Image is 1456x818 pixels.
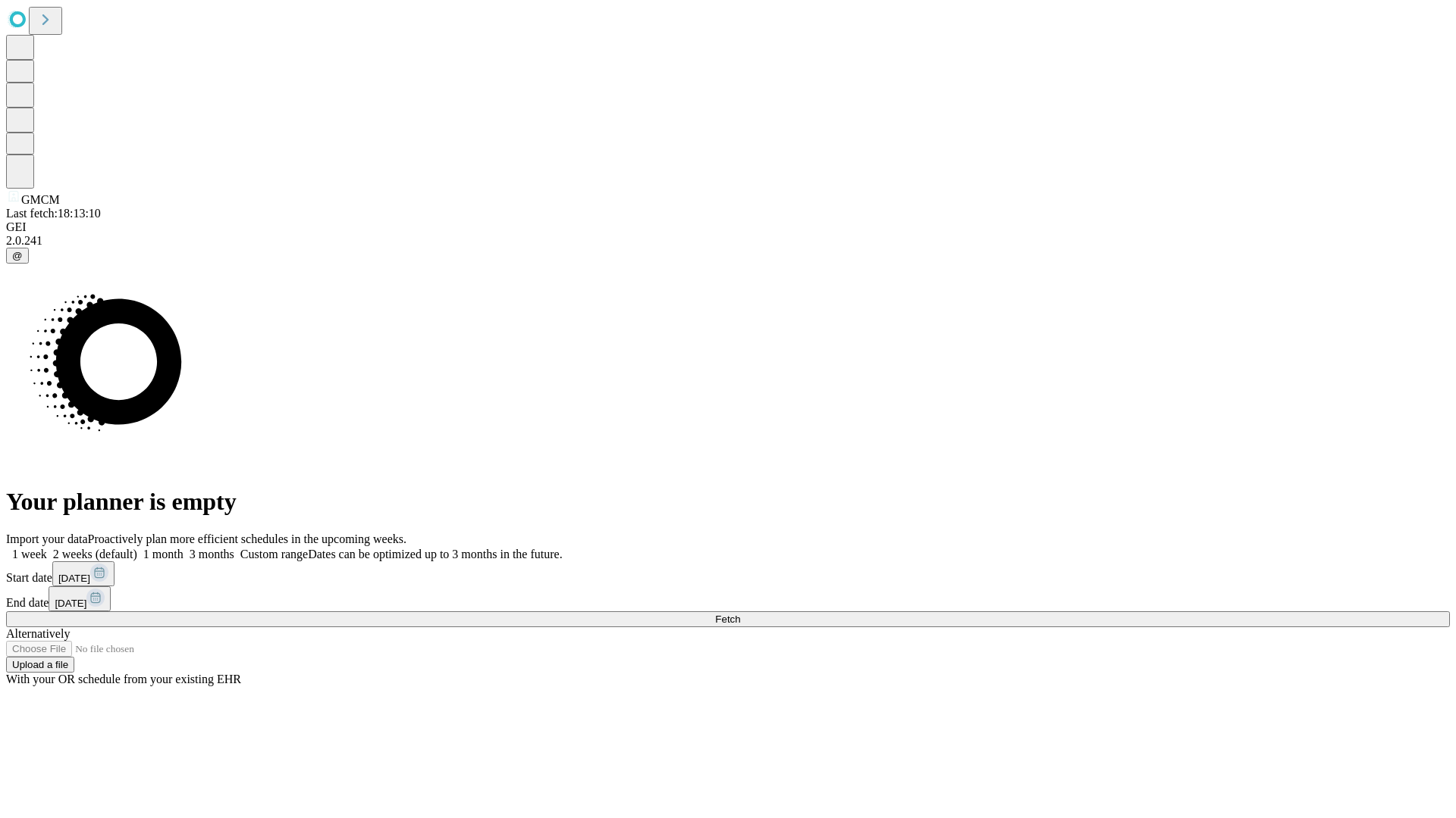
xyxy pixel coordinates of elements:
[6,488,1450,516] h1: Your planner is empty
[6,586,1450,611] div: End date
[6,248,29,264] button: @
[55,598,86,609] span: [DATE]
[308,548,562,560] span: Dates can be optimized up to 3 months in the future.
[12,250,23,261] span: @
[6,532,88,545] span: Import your data
[53,548,137,560] span: 2 weeks (default)
[6,207,101,220] span: Last fetch: 18:13:10
[52,561,115,586] button: [DATE]
[715,613,740,625] span: Fetch
[21,193,60,206] span: GMCM
[58,573,90,584] span: [DATE]
[6,561,1450,586] div: Start date
[6,611,1450,627] button: Fetch
[12,548,47,560] span: 1 week
[190,548,234,560] span: 3 months
[143,548,184,560] span: 1 month
[6,673,241,685] span: With your OR schedule from your existing EHR
[6,220,1450,234] div: GEI
[6,627,70,640] span: Alternatively
[240,548,308,560] span: Custom range
[6,657,74,673] button: Upload a file
[49,586,111,611] button: [DATE]
[88,532,406,545] span: Proactively plan more efficient schedules in the upcoming weeks.
[6,234,1450,248] div: 2.0.241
